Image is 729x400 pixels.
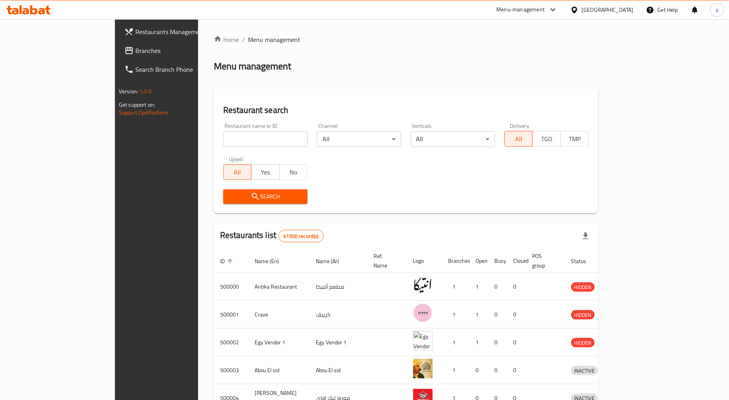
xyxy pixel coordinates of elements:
td: Abou El sid [248,356,310,384]
span: Name (Ar) [316,256,349,266]
button: Yes [251,164,279,180]
th: Closed [507,249,526,273]
span: 1.0.0 [139,86,151,96]
button: No [279,164,308,180]
div: All [411,131,495,147]
h2: Restaurants list [220,229,324,242]
td: 0 [488,356,507,384]
nav: breadcrumb [214,35,598,44]
span: Menu management [248,35,300,44]
a: Branches [118,41,237,60]
span: 41500 record(s) [279,233,323,240]
span: ID [220,256,235,266]
div: HIDDEN [571,338,595,347]
span: Search Branch Phone [135,65,230,74]
span: Ref. Name [374,251,397,270]
div: Total records count [279,230,324,242]
div: All [317,131,401,147]
span: TMP [564,133,586,145]
label: Upsell [229,156,243,162]
div: [GEOGRAPHIC_DATA] [582,5,634,14]
td: 0 [507,301,526,329]
li: / [242,35,245,44]
h2: Restaurant search [223,104,589,116]
button: TMP [561,131,589,147]
div: Export file [576,227,595,245]
td: 1 [442,329,470,356]
img: Abou El sid [413,359,433,378]
span: TGO [536,133,558,145]
input: Search for restaurant name or ID.. [223,131,308,147]
th: Open [470,249,488,273]
td: مطعم أنتيكا [310,273,367,301]
td: 0 [470,356,488,384]
span: All [508,133,530,145]
td: 0 [488,329,507,356]
div: Menu-management [497,5,545,15]
span: POS group [532,251,556,270]
td: Antika Restaurant [248,273,310,301]
td: 1 [470,273,488,301]
img: Antika Restaurant [413,275,433,295]
td: كرييف [310,301,367,329]
td: 0 [488,301,507,329]
img: Egy Vendor 1 [413,331,433,351]
span: HIDDEN [571,338,595,347]
button: All [223,164,252,180]
a: Restaurants Management [118,22,237,41]
span: Version: [119,86,138,96]
img: Crave [413,303,433,323]
label: Delivery [510,123,530,129]
td: Abou El sid [310,356,367,384]
th: Logo [407,249,442,273]
th: Busy [488,249,507,273]
span: Get support on: [119,100,155,110]
button: All [505,131,533,147]
span: All [227,167,248,178]
span: Search [230,192,301,202]
span: No [283,167,304,178]
span: Yes [255,167,276,178]
button: TGO [532,131,561,147]
td: 1 [470,329,488,356]
span: Name (En) [255,256,289,266]
td: 1 [470,301,488,329]
td: 1 [442,301,470,329]
span: HIDDEN [571,311,595,320]
td: 1 [442,273,470,301]
td: 1 [442,356,470,384]
td: 0 [507,329,526,356]
div: INACTIVE [571,366,598,375]
td: 0 [488,273,507,301]
span: INACTIVE [571,366,598,375]
td: Egy Vendor 1 [310,329,367,356]
th: Branches [442,249,470,273]
a: Support.OpsPlatform [119,107,169,118]
h2: Menu management [214,60,291,73]
span: Restaurants Management [135,27,230,36]
td: Crave [248,301,310,329]
span: Status [571,256,597,266]
td: Egy Vendor 1 [248,329,310,356]
div: HIDDEN [571,310,595,320]
span: Branches [135,46,230,55]
td: 0 [507,273,526,301]
button: Search [223,189,308,204]
a: Search Branch Phone [118,60,237,79]
td: 0 [507,356,526,384]
span: HIDDEN [571,283,595,292]
span: a [716,5,718,14]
